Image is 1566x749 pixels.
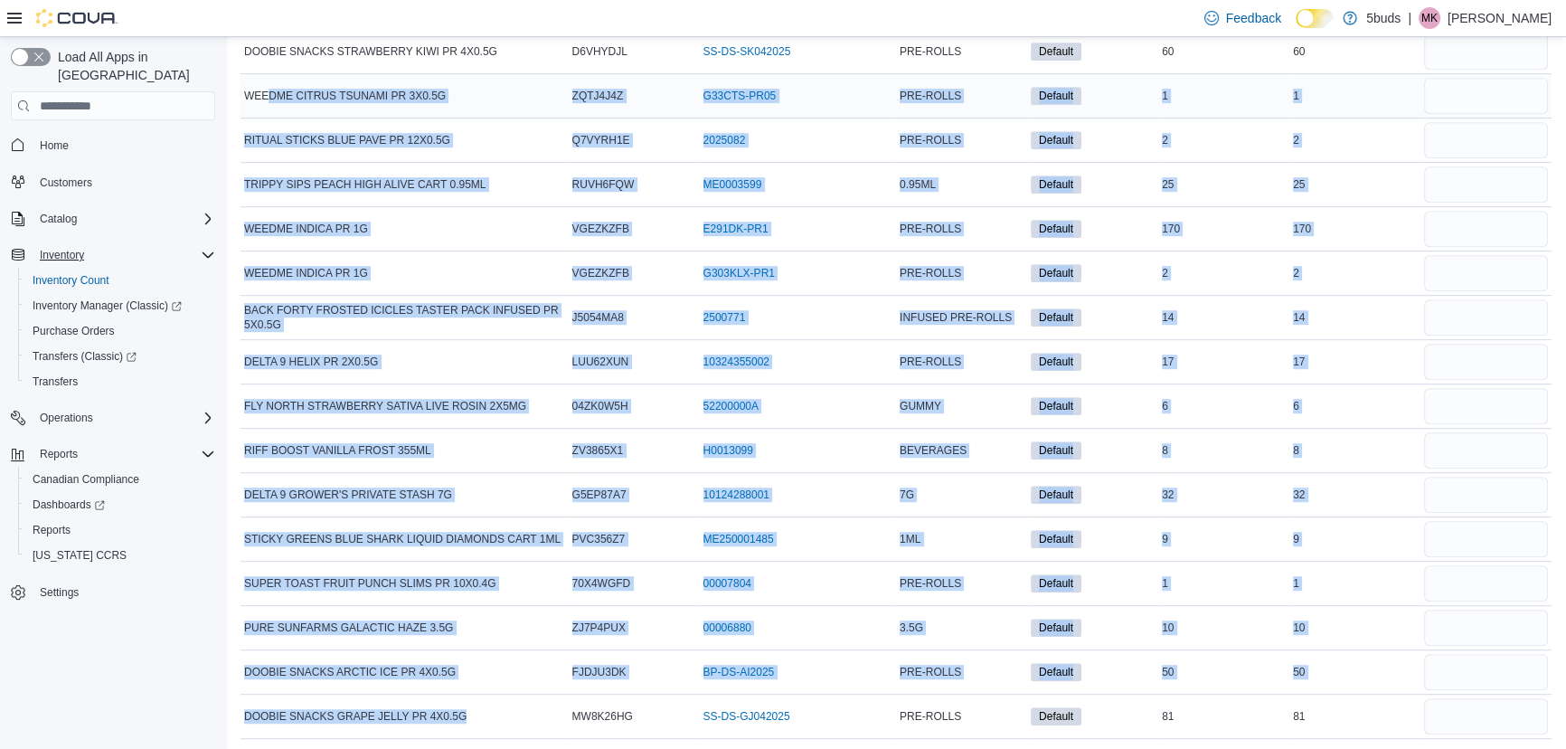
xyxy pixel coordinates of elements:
span: G5EP87A7 [572,488,627,502]
a: 2025082 [703,133,746,147]
div: 32 [1289,484,1420,506]
button: Catalog [4,206,222,232]
span: Reports [40,447,78,461]
p: | [1408,7,1411,29]
div: 8 [1158,440,1289,461]
span: Default [1039,708,1073,725]
div: 81 [1158,706,1289,727]
a: Dashboards [25,494,112,516]
div: 6 [1158,395,1289,417]
span: Customers [33,171,215,194]
span: 3.5G [900,621,923,635]
span: 1ML [900,532,920,546]
span: TRIPPY SIPS PEACH HIGH ALIVE CART 0.95ML [244,177,486,192]
span: Default [1039,88,1073,104]
div: Morgan Kinahan [1419,7,1440,29]
button: Inventory [4,242,222,268]
span: Default [1031,619,1081,637]
a: Reports [25,519,78,541]
span: Default [1039,176,1073,193]
div: 9 [1289,528,1420,550]
span: PRE-ROLLS [900,355,961,369]
span: PRE-ROLLS [900,222,961,236]
button: Home [4,131,222,157]
a: SS-DS-SK042025 [703,44,791,59]
a: 10124288001 [703,488,769,502]
span: Default [1039,398,1073,414]
span: Default [1039,43,1073,60]
span: Inventory [33,244,215,266]
div: 50 [1158,661,1289,683]
span: Inventory Manager (Classic) [33,299,182,313]
span: Feedback [1226,9,1281,27]
span: Dark Mode [1296,28,1297,29]
span: 0.95ML [900,177,936,192]
span: Inventory Count [33,273,109,288]
div: 2 [1158,129,1289,151]
span: Settings [40,585,79,600]
span: Reports [33,443,215,465]
span: PRE-ROLLS [900,709,961,724]
span: Default [1031,574,1081,593]
span: DOOBIE SNACKS GRAPE JELLY PR 4X0.5G [244,709,467,724]
span: Default [1031,131,1081,149]
span: Default [1031,530,1081,548]
button: Canadian Compliance [18,467,222,492]
div: 8 [1289,440,1420,461]
span: Default [1039,132,1073,148]
button: Inventory Count [18,268,222,293]
a: [US_STATE] CCRS [25,545,134,566]
span: RITUAL STICKS BLUE PAVE PR 12X0.5G [244,133,450,147]
div: 25 [1289,174,1420,195]
span: Default [1031,441,1081,460]
span: Default [1031,220,1081,238]
a: 00006880 [703,621,751,635]
span: Default [1039,664,1073,680]
p: 5buds [1366,7,1401,29]
span: 70X4WGFD [572,576,631,591]
span: Default [1031,397,1081,415]
span: Home [40,138,69,153]
div: 81 [1289,706,1420,727]
div: 2 [1289,129,1420,151]
div: 1 [1158,85,1289,107]
span: Reports [25,519,215,541]
span: Default [1039,309,1073,326]
a: SS-DS-GJ042025 [703,709,790,724]
span: Default [1031,264,1081,282]
span: WEEDME CITRUS TSUNAMI PR 3X0.5G [244,89,446,103]
div: 170 [1158,218,1289,240]
span: SUPER TOAST FRUIT PUNCH SLIMS PR 10X0.4G [244,576,496,591]
span: PVC356Z7 [572,532,626,546]
span: Dashboards [33,498,105,512]
span: Canadian Compliance [33,472,139,487]
span: WEEDME INDICA PR 1G [244,266,368,280]
span: Default [1031,663,1081,681]
span: BEVERAGES [900,443,967,458]
div: 9 [1158,528,1289,550]
div: 10 [1158,617,1289,639]
span: Catalog [33,208,215,230]
span: Washington CCRS [25,545,215,566]
a: Dashboards [18,492,222,517]
span: GUMMY [900,399,941,413]
span: Default [1039,442,1073,459]
span: Customers [40,175,92,190]
span: Home [33,133,215,156]
span: Transfers (Classic) [25,346,215,367]
a: Transfers [25,371,85,393]
div: 17 [1158,351,1289,373]
span: Inventory [40,248,84,262]
span: BACK FORTY FROSTED ICICLES TASTER PACK INFUSED PR 5X0.5G [244,303,565,332]
span: Default [1039,354,1073,370]
span: MW8K26HG [572,709,633,724]
span: J5054MA8 [572,310,624,325]
span: Purchase Orders [25,320,215,342]
a: 00007804 [703,576,751,591]
a: Settings [33,582,86,603]
a: H0013099 [703,443,753,458]
button: Operations [33,407,100,429]
span: MK [1421,7,1438,29]
span: D6VHYDJL [572,44,627,59]
button: Settings [4,579,222,605]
